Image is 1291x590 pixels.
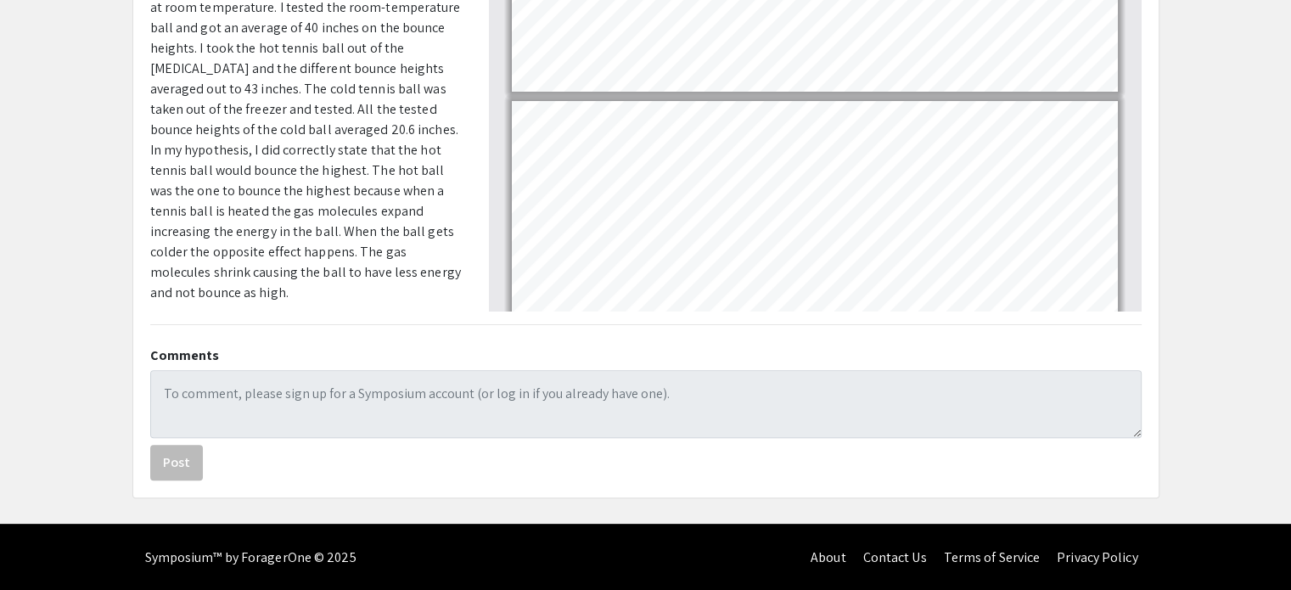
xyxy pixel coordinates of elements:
button: Post [150,445,203,480]
a: Privacy Policy [1057,548,1137,566]
a: Contact Us [862,548,926,566]
iframe: Chat [13,514,72,577]
div: Page 2 [504,93,1125,449]
a: Terms of Service [943,548,1040,566]
h2: Comments [150,347,1142,363]
a: About [811,548,846,566]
